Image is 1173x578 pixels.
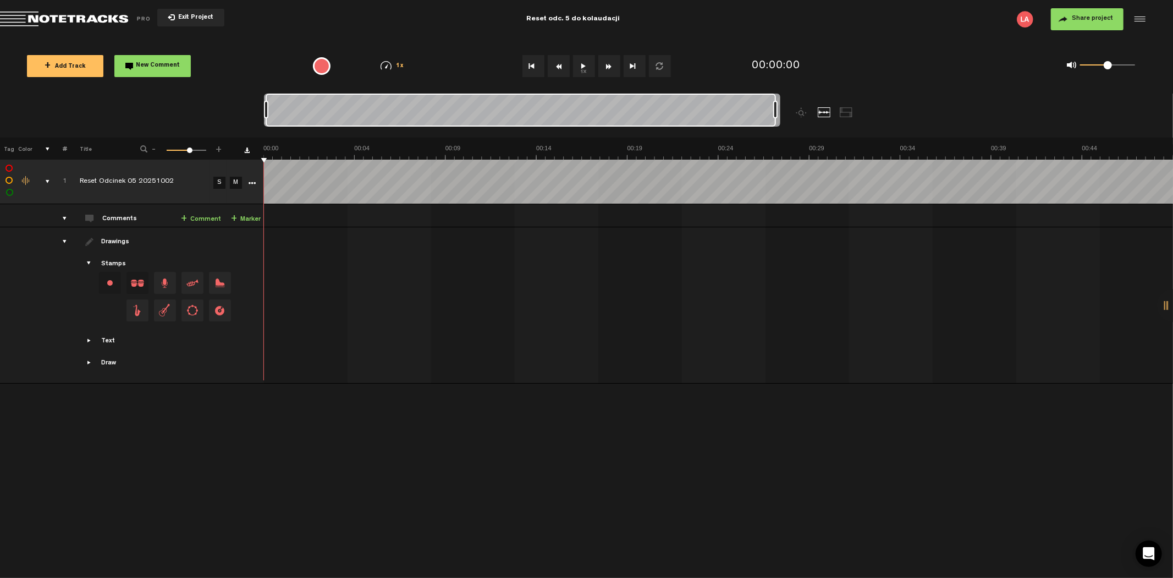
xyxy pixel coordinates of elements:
[244,148,250,153] a: Download comments
[181,215,187,223] span: +
[624,55,646,77] button: Go to end
[522,55,544,77] button: Go to beginning
[67,160,210,204] td: Click to edit the title Reset Odcinek 05 20251002
[247,177,257,187] a: More
[85,259,94,268] span: Showcase stamps
[154,272,176,294] span: Drag and drop a stamp
[80,177,223,188] div: Click to edit the title
[101,238,131,247] div: Drawings
[45,64,86,70] span: Add Track
[18,176,35,186] div: Change the color of the waveform
[231,213,261,226] a: Marker
[85,358,94,367] span: Showcase draw menu
[396,63,404,69] span: 1x
[33,160,50,204] td: comments, stamps & drawings
[27,55,103,77] button: +Add Track
[230,177,242,189] a: M
[102,215,139,224] div: Comments
[126,272,148,294] span: Drag and drop a stamp
[752,58,800,74] div: 00:00:00
[181,299,203,321] span: Drag and drop a stamp
[382,6,764,33] div: Reset odc. 5 do kolaudacji
[181,272,203,294] span: Drag and drop a stamp
[175,15,213,21] span: Exit Project
[209,299,231,321] span: Drag and drop a stamp
[52,177,69,187] div: Click to change the order number
[548,55,570,77] button: Rewind
[50,160,67,204] td: Click to change the order number 1
[50,138,67,160] th: #
[99,272,121,294] div: Change stamp color.To change the color of an existing stamp, select the stamp on the right and th...
[50,204,67,227] td: comments
[364,61,420,70] div: 1x
[181,213,221,226] a: Comment
[313,57,331,75] div: {{ tooltip_message }}
[16,138,33,160] th: Color
[1136,541,1162,567] div: Open Intercom Messenger
[101,359,116,368] div: Draw
[1051,8,1124,30] button: Share project
[154,299,176,321] span: Drag and drop a stamp
[214,144,223,151] span: +
[52,213,69,224] div: comments
[1017,11,1033,28] img: letters
[573,55,595,77] button: 1x
[101,260,126,269] div: Stamps
[45,62,51,70] span: +
[150,144,158,151] span: -
[209,272,231,294] span: Drag and drop a stamp
[649,55,671,77] button: Loop
[598,55,620,77] button: Fast Forward
[101,337,115,346] div: Text
[52,236,69,247] div: drawings
[136,63,180,69] span: New Comment
[1072,15,1113,22] span: Share project
[157,9,224,26] button: Exit Project
[85,336,94,345] span: Showcase text
[67,138,126,160] th: Title
[16,160,33,204] td: Change the color of the waveform
[527,6,620,33] div: Reset odc. 5 do kolaudacji
[231,215,237,223] span: +
[50,227,67,384] td: drawings
[35,176,52,187] div: comments, stamps & drawings
[213,177,225,189] a: S
[381,61,392,70] img: speedometer.svg
[126,299,148,321] span: Drag and drop a stamp
[114,55,191,77] button: New Comment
